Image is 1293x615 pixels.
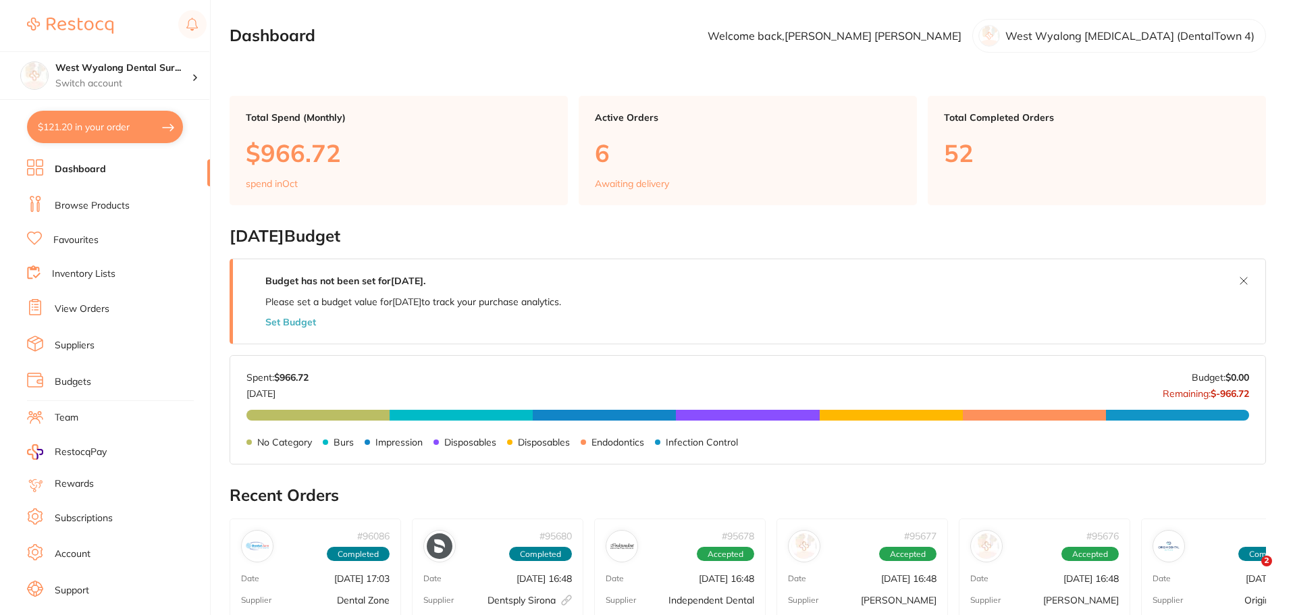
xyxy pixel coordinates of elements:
[55,302,109,316] a: View Orders
[509,547,572,562] span: Completed
[27,10,113,41] a: Restocq Logo
[539,531,572,541] p: # 95680
[928,96,1266,205] a: Total Completed Orders52
[444,437,496,448] p: Disposables
[697,547,754,562] span: Accepted
[274,371,309,383] strong: $966.72
[944,112,1250,123] p: Total Completed Orders
[666,437,738,448] p: Infection Control
[1225,371,1249,383] strong: $0.00
[788,595,818,605] p: Supplier
[881,573,936,584] p: [DATE] 16:48
[337,595,390,606] p: Dental Zone
[974,533,999,559] img: Henry Schein Halas
[904,531,936,541] p: # 95677
[609,533,635,559] img: Independent Dental
[1086,531,1119,541] p: # 95676
[27,18,113,34] img: Restocq Logo
[1156,533,1182,559] img: Origin Dental
[1261,556,1272,566] span: 2
[722,531,754,541] p: # 95678
[708,30,961,42] p: Welcome back, [PERSON_NAME] [PERSON_NAME]
[327,547,390,562] span: Completed
[55,446,107,459] span: RestocqPay
[27,444,107,460] a: RestocqPay
[970,595,1001,605] p: Supplier
[668,595,754,606] p: Independent Dental
[244,533,270,559] img: Dental Zone
[230,227,1266,246] h2: [DATE] Budget
[27,111,183,143] button: $121.20 in your order
[595,112,901,123] p: Active Orders
[861,595,936,606] p: [PERSON_NAME]
[55,411,78,425] a: Team
[595,178,669,189] p: Awaiting delivery
[55,584,89,597] a: Support
[257,437,312,448] p: No Category
[606,574,624,583] p: Date
[230,96,568,205] a: Total Spend (Monthly)$966.72spend inOct
[246,178,298,189] p: spend in Oct
[246,372,309,383] p: Spent:
[21,62,48,89] img: West Wyalong Dental Surgery (DentalTown 4)
[606,595,636,605] p: Supplier
[1063,573,1119,584] p: [DATE] 16:48
[518,437,570,448] p: Disposables
[55,512,113,525] a: Subscriptions
[265,317,316,327] button: Set Budget
[241,574,259,583] p: Date
[55,547,90,561] a: Account
[246,139,552,167] p: $966.72
[53,234,99,247] a: Favourites
[265,296,561,307] p: Please set a budget value for [DATE] to track your purchase analytics.
[487,595,572,606] p: Dentsply Sirona
[970,574,988,583] p: Date
[1061,547,1119,562] span: Accepted
[55,77,192,90] p: Switch account
[1153,574,1171,583] p: Date
[241,595,271,605] p: Supplier
[1163,383,1249,399] p: Remaining:
[1211,387,1249,400] strong: $-966.72
[423,595,454,605] p: Supplier
[791,533,817,559] img: Adam Dental
[517,573,572,584] p: [DATE] 16:48
[55,199,130,213] a: Browse Products
[879,547,936,562] span: Accepted
[230,26,315,45] h2: Dashboard
[55,163,106,176] a: Dashboard
[1192,372,1249,383] p: Budget:
[1043,595,1119,606] p: [PERSON_NAME]
[55,375,91,389] a: Budgets
[595,139,901,167] p: 6
[357,531,390,541] p: # 96086
[1153,595,1183,605] p: Supplier
[1005,30,1255,42] p: West Wyalong [MEDICAL_DATA] (DentalTown 4)
[591,437,644,448] p: Endodontics
[55,477,94,491] a: Rewards
[1234,556,1266,588] iframe: Intercom live chat
[334,437,354,448] p: Burs
[230,486,1266,505] h2: Recent Orders
[265,275,425,287] strong: Budget has not been set for [DATE] .
[699,573,754,584] p: [DATE] 16:48
[423,574,442,583] p: Date
[788,574,806,583] p: Date
[55,61,192,75] h4: West Wyalong Dental Surgery (DentalTown 4)
[944,139,1250,167] p: 52
[55,339,95,352] a: Suppliers
[375,437,423,448] p: Impression
[427,533,452,559] img: Dentsply Sirona
[52,267,115,281] a: Inventory Lists
[27,444,43,460] img: RestocqPay
[334,573,390,584] p: [DATE] 17:03
[246,112,552,123] p: Total Spend (Monthly)
[246,383,309,399] p: [DATE]
[579,96,917,205] a: Active Orders6Awaiting delivery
